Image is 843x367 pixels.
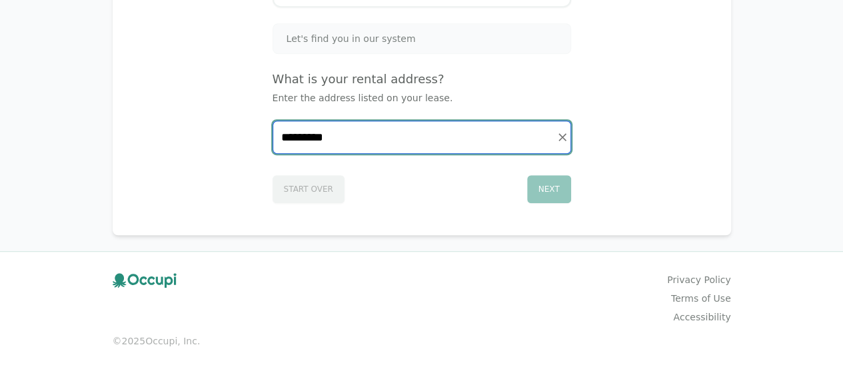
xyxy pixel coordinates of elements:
[553,128,572,147] button: Clear
[273,121,570,153] input: Start typing...
[273,91,571,105] p: Enter the address listed on your lease.
[673,310,730,324] a: Accessibility
[671,292,731,305] a: Terms of Use
[273,70,571,89] h4: What is your rental address?
[287,32,416,45] span: Let's find you in our system
[113,334,731,348] small: © 2025 Occupi, Inc.
[667,273,730,286] a: Privacy Policy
